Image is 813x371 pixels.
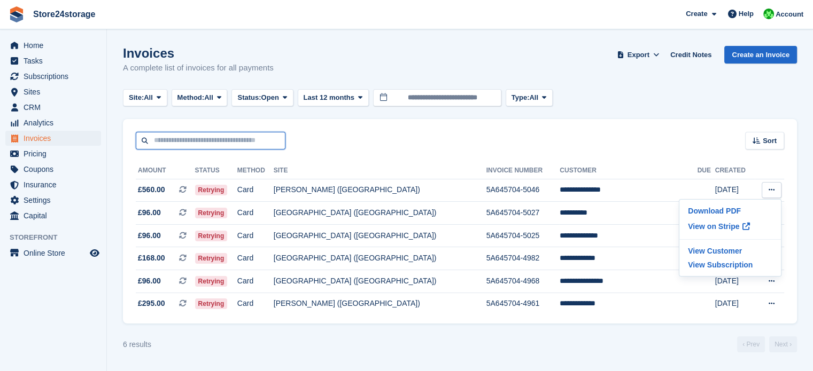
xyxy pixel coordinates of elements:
[237,92,261,103] span: Status:
[129,92,144,103] span: Site:
[5,100,101,115] a: menu
[684,244,777,258] a: View Customer
[298,89,369,107] button: Last 12 months
[261,92,279,103] span: Open
[5,162,101,177] a: menu
[138,275,161,287] span: £96.00
[204,92,213,103] span: All
[5,208,101,223] a: menu
[24,246,88,261] span: Online Store
[486,270,560,293] td: 5A645704-4968
[715,293,755,315] td: [DATE]
[24,38,88,53] span: Home
[138,207,161,218] span: £96.00
[5,53,101,68] a: menu
[24,208,88,223] span: Capital
[123,62,274,74] p: A complete list of invoices for all payments
[24,100,88,115] span: CRM
[628,50,649,60] span: Export
[274,179,486,202] td: [PERSON_NAME] ([GEOGRAPHIC_DATA])
[776,9,803,20] span: Account
[136,162,195,179] th: Amount
[195,276,228,287] span: Retrying
[274,270,486,293] td: [GEOGRAPHIC_DATA] ([GEOGRAPHIC_DATA])
[684,258,777,272] a: View Subscription
[24,177,88,192] span: Insurance
[5,193,101,208] a: menu
[24,84,88,99] span: Sites
[144,92,153,103] span: All
[231,89,293,107] button: Status: Open
[684,218,777,235] a: View on Stripe
[237,179,274,202] td: Card
[138,230,161,241] span: £96.00
[486,224,560,247] td: 5A645704-5025
[138,298,165,309] span: £295.00
[5,177,101,192] a: menu
[715,179,755,202] td: [DATE]
[506,89,553,107] button: Type: All
[237,247,274,270] td: Card
[486,179,560,202] td: 5A645704-5046
[138,252,165,264] span: £168.00
[5,84,101,99] a: menu
[195,298,228,309] span: Retrying
[5,246,101,261] a: menu
[715,270,755,293] td: [DATE]
[5,146,101,161] a: menu
[274,202,486,225] td: [GEOGRAPHIC_DATA] ([GEOGRAPHIC_DATA])
[274,162,486,179] th: Site
[9,6,25,22] img: stora-icon-8386f47178a22dfd0bd8f6a31ec36ba5ce8667c1dd55bd0f319d3a0aa187defe.svg
[274,293,486,315] td: [PERSON_NAME] ([GEOGRAPHIC_DATA])
[123,89,167,107] button: Site: All
[195,231,228,241] span: Retrying
[560,162,697,179] th: Customer
[698,162,715,179] th: Due
[735,336,799,352] nav: Page
[24,146,88,161] span: Pricing
[5,131,101,146] a: menu
[739,9,754,19] span: Help
[666,46,716,64] a: Credit Notes
[684,204,777,218] a: Download PDF
[24,131,88,146] span: Invoices
[237,293,274,315] td: Card
[138,184,165,195] span: £560.00
[195,208,228,218] span: Retrying
[195,185,228,195] span: Retrying
[763,9,774,19] img: Tracy Harper
[29,5,100,23] a: Store24storage
[24,53,88,68] span: Tasks
[237,202,274,225] td: Card
[5,69,101,84] a: menu
[686,9,707,19] span: Create
[177,92,205,103] span: Method:
[237,224,274,247] td: Card
[486,247,560,270] td: 5A645704-4982
[715,162,755,179] th: Created
[24,115,88,130] span: Analytics
[274,224,486,247] td: [GEOGRAPHIC_DATA] ([GEOGRAPHIC_DATA])
[512,92,530,103] span: Type:
[615,46,662,64] button: Export
[5,115,101,130] a: menu
[123,339,151,350] div: 6 results
[486,162,560,179] th: Invoice Number
[274,247,486,270] td: [GEOGRAPHIC_DATA] ([GEOGRAPHIC_DATA])
[237,270,274,293] td: Card
[237,162,274,179] th: Method
[88,247,101,259] a: Preview store
[24,162,88,177] span: Coupons
[486,293,560,315] td: 5A645704-4961
[486,202,560,225] td: 5A645704-5027
[172,89,228,107] button: Method: All
[24,193,88,208] span: Settings
[195,162,237,179] th: Status
[763,136,777,146] span: Sort
[724,46,797,64] a: Create an Invoice
[123,46,274,60] h1: Invoices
